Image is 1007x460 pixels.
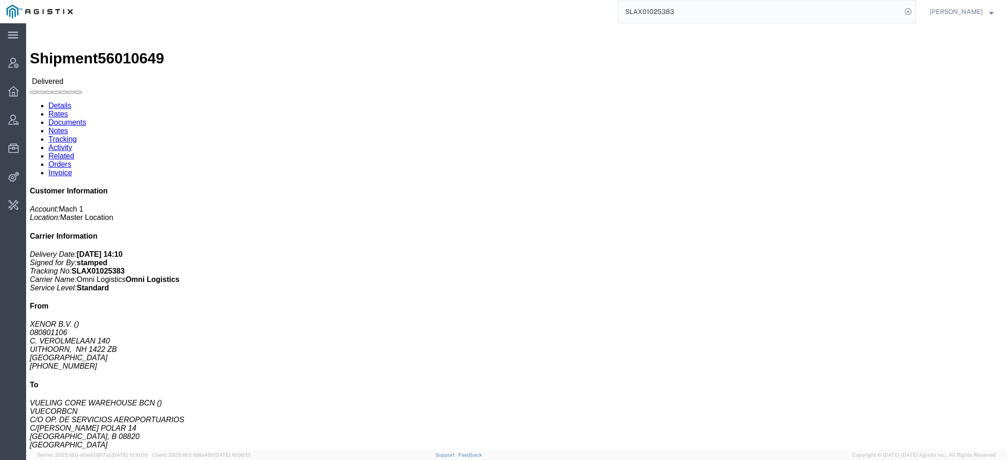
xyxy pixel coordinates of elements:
input: Search for shipment number, reference number [618,0,902,23]
span: Server: 2025.18.0-a0edd1917ac [37,452,148,458]
span: [DATE] 10:06:13 [214,452,250,458]
iframe: FS Legacy Container [26,23,1007,450]
span: Kaitlyn Hostetler [930,7,983,17]
a: Feedback [458,452,482,458]
a: Support [435,452,459,458]
span: [DATE] 10:10:00 [111,452,148,458]
img: logo [7,5,73,19]
span: Copyright © [DATE]-[DATE] Agistix Inc., All Rights Reserved [852,451,996,459]
button: [PERSON_NAME] [929,6,994,17]
span: Client: 2025.18.0-198a450 [152,452,250,458]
